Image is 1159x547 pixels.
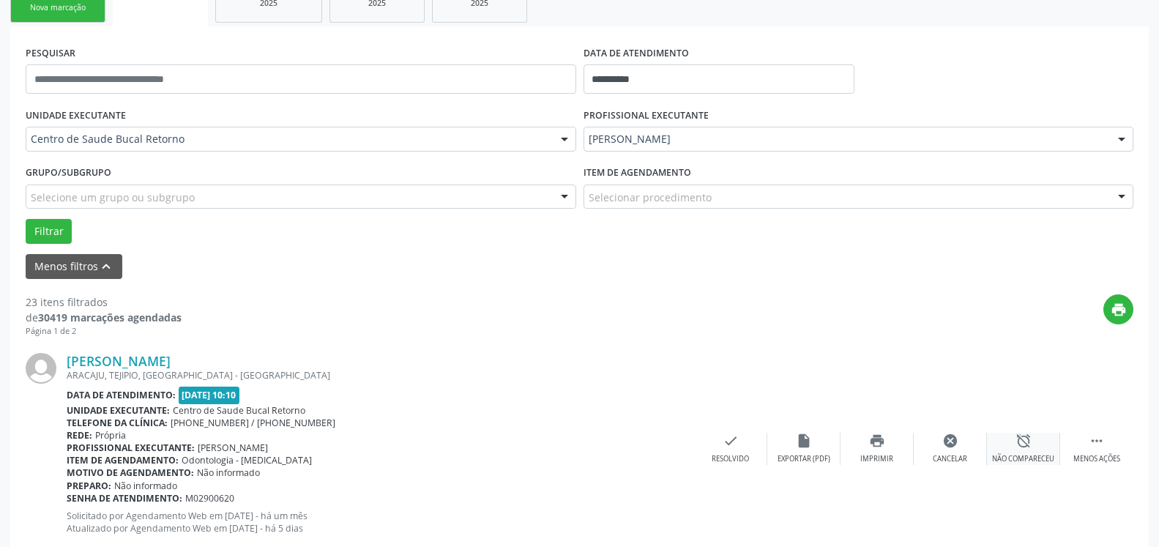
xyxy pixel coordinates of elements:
p: Solicitado por Agendamento Web em [DATE] - há um mês Atualizado por Agendamento Web em [DATE] - h... [67,510,694,535]
i: print [869,433,885,449]
span: Centro de Saude Bucal Retorno [173,404,305,417]
span: [PHONE_NUMBER] / [PHONE_NUMBER] [171,417,335,429]
b: Item de agendamento: [67,454,179,466]
label: Item de agendamento [584,162,691,185]
div: Não compareceu [992,454,1054,464]
strong: 30419 marcações agendadas [38,310,182,324]
span: [DATE] 10:10 [179,387,240,403]
b: Preparo: [67,480,111,492]
i: keyboard_arrow_up [98,258,114,275]
span: Não informado [197,466,260,479]
i:  [1089,433,1105,449]
div: de [26,310,182,325]
b: Profissional executante: [67,442,195,454]
div: ARACAJU, TEJIPIO, [GEOGRAPHIC_DATA] - [GEOGRAPHIC_DATA] [67,369,694,382]
label: UNIDADE EXECUTANTE [26,104,126,127]
div: Imprimir [860,454,893,464]
span: Odontologia - [MEDICAL_DATA] [182,454,312,466]
b: Telefone da clínica: [67,417,168,429]
img: img [26,353,56,384]
i: insert_drive_file [796,433,812,449]
i: print [1111,302,1127,318]
span: Centro de Saude Bucal Retorno [31,132,546,146]
div: Resolvido [712,454,749,464]
div: Exportar (PDF) [778,454,830,464]
div: Menos ações [1073,454,1120,464]
label: Grupo/Subgrupo [26,162,111,185]
b: Data de atendimento: [67,389,176,401]
b: Senha de atendimento: [67,492,182,505]
span: Selecione um grupo ou subgrupo [31,190,195,205]
label: DATA DE ATENDIMENTO [584,42,689,64]
i: alarm_off [1015,433,1032,449]
span: M02900620 [185,492,234,505]
i: cancel [942,433,958,449]
div: Nova marcação [21,2,94,13]
b: Motivo de agendamento: [67,466,194,479]
a: [PERSON_NAME] [67,353,171,369]
span: [PERSON_NAME] [198,442,268,454]
div: 23 itens filtrados [26,294,182,310]
label: PROFISSIONAL EXECUTANTE [584,104,709,127]
span: [PERSON_NAME] [589,132,1104,146]
button: print [1103,294,1133,324]
span: Própria [95,429,126,442]
button: Menos filtroskeyboard_arrow_up [26,254,122,280]
label: PESQUISAR [26,42,75,64]
span: Selecionar procedimento [589,190,712,205]
div: Página 1 de 2 [26,325,182,338]
i: check [723,433,739,449]
b: Rede: [67,429,92,442]
button: Filtrar [26,219,72,244]
div: Cancelar [933,454,967,464]
span: Não informado [114,480,177,492]
b: Unidade executante: [67,404,170,417]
